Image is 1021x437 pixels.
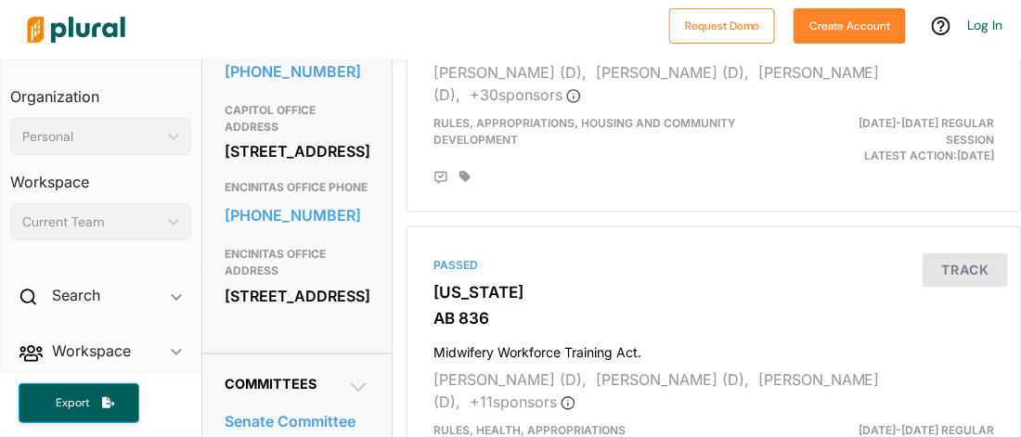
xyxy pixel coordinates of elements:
[22,212,161,232] div: Current Team
[433,171,448,186] div: Add Position Statement
[669,15,775,34] a: Request Demo
[967,17,1002,33] a: Log In
[225,99,369,138] h3: CAPITOL OFFICE ADDRESS
[225,202,369,230] a: [PHONE_NUMBER]
[433,371,880,412] span: [PERSON_NAME] (D),
[433,337,994,362] h4: Midwifery Workforce Training Act.
[19,383,139,423] button: Export
[433,63,587,82] span: [PERSON_NAME] (D),
[225,377,317,392] span: Committees
[794,8,906,44] button: Create Account
[433,284,994,302] h3: [US_STATE]
[596,371,749,390] span: [PERSON_NAME] (D),
[794,15,906,34] a: Create Account
[225,283,369,311] div: [STREET_ADDRESS]
[43,395,102,411] span: Export
[470,85,581,104] span: + 30 sponsor s
[10,70,191,110] h3: Organization
[433,63,880,104] span: [PERSON_NAME] (D),
[459,171,471,184] div: Add tags
[225,244,369,283] h3: ENCINITAS OFFICE ADDRESS
[52,285,100,305] h2: Search
[225,177,369,199] h3: ENCINITAS OFFICE PHONE
[470,393,575,412] span: + 11 sponsor s
[433,116,736,147] span: Rules, Appropriations, Housing and Community Development
[225,138,369,166] div: [STREET_ADDRESS]
[433,371,587,390] span: [PERSON_NAME] (D),
[859,116,994,147] span: [DATE]-[DATE] Regular Session
[433,310,994,328] h3: AB 836
[225,58,369,85] a: [PHONE_NUMBER]
[812,115,1008,165] div: Latest Action: [DATE]
[10,155,191,196] h3: Workspace
[923,253,1008,288] button: Track
[22,127,161,147] div: Personal
[596,63,749,82] span: [PERSON_NAME] (D),
[433,258,994,275] div: Passed
[669,8,775,44] button: Request Demo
